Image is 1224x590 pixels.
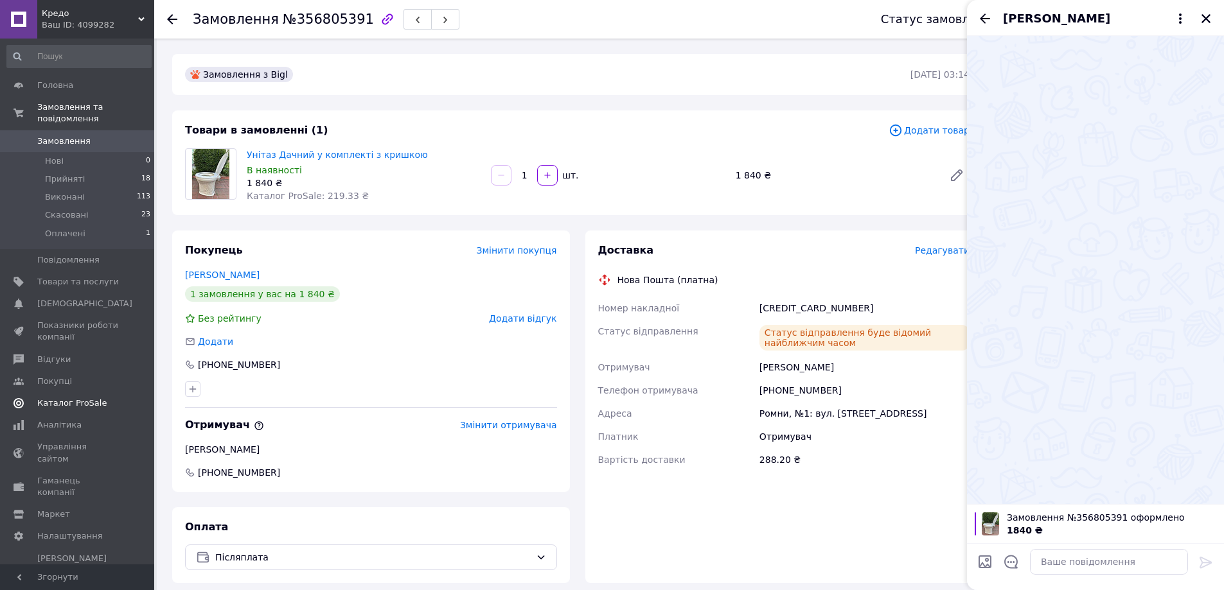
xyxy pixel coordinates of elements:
[598,362,650,372] span: Отримувач
[37,276,119,288] span: Товари та послуги
[42,19,154,31] div: Ваш ID: 4099282
[185,443,557,456] div: [PERSON_NAME]
[1007,525,1043,535] span: 1840 ₴
[198,313,262,324] span: Без рейтингу
[141,209,150,221] span: 23
[37,298,132,309] span: [DEMOGRAPHIC_DATA]
[489,313,556,324] span: Додати відгук
[910,69,970,80] time: [DATE] 03:14
[598,385,698,395] span: Телефон отримувача
[37,254,100,266] span: Повідомлення
[598,326,698,336] span: Статус відправлення
[757,356,972,379] div: [PERSON_NAME]
[1003,553,1020,570] button: Відкрити шаблони відповідей
[283,12,374,27] span: №356805391
[881,13,999,26] div: Статус замовлення
[598,244,654,256] span: Доставка
[37,419,82,431] span: Аналітика
[45,209,89,221] span: Скасовані
[146,228,150,239] span: 1
[37,441,119,464] span: Управління сайтом
[185,286,340,302] div: 1 замовлення у вас на 1 840 ₴
[45,173,85,185] span: Прийняті
[45,155,64,167] span: Нові
[1198,11,1214,26] button: Закрити
[1007,511,1216,524] span: Замовлення №356805391 оформлено
[6,45,152,68] input: Пошук
[559,169,580,182] div: шт.
[192,149,230,199] img: Унітаз Дачний у комплекті з кришкою
[215,550,531,564] span: Післяплата
[757,402,972,425] div: Ромни, №1: вул. [STREET_ADDRESS]
[247,177,481,189] div: 1 840 ₴
[45,191,85,203] span: Виконані
[247,165,302,175] span: В наявності
[731,166,939,184] div: 1 840 ₴
[598,303,680,313] span: Номер накладної
[757,448,972,471] div: 288.20 ₴
[944,162,970,188] a: Редагувати
[185,124,328,136] span: Товари в замовленні (1)
[1003,10,1188,27] button: [PERSON_NAME]
[37,397,107,409] span: Каталог ProSale
[198,336,233,347] span: Додати
[197,466,281,479] span: [PHONE_NUMBER]
[1003,10,1110,27] span: [PERSON_NAME]
[37,530,103,542] span: Налаштування
[757,297,972,320] div: [CREDIT_CARD_NUMBER]
[193,12,279,27] span: Замовлення
[598,408,632,419] span: Адреса
[141,173,150,185] span: 18
[37,475,119,498] span: Гаманець компанії
[37,553,119,588] span: [PERSON_NAME] та рахунки
[757,379,972,402] div: [PHONE_NUMBER]
[37,320,119,343] span: Показники роботи компанії
[915,245,970,256] span: Редагувати
[37,101,154,125] span: Замовлення та повідомлення
[137,191,150,203] span: 113
[247,150,428,160] a: Унітаз Дачний у комплекті з кришкою
[977,11,993,26] button: Назад
[45,228,85,239] span: Оплачені
[759,325,970,351] div: Статус відправлення буде відомий найближчим часом
[185,521,228,533] span: Оплата
[146,155,150,167] span: 0
[37,376,72,387] span: Покупці
[42,8,138,19] span: Кредо
[598,431,639,442] span: Платник
[477,245,557,256] span: Змінити покупця
[889,123,970,137] span: Додати товар
[197,358,281,371] div: [PHONE_NUMBER]
[185,244,243,256] span: Покупець
[614,273,722,286] div: Нова Пошта (платна)
[757,425,972,448] div: Отримувач
[37,80,73,91] span: Головна
[185,67,293,82] div: Замовлення з Bigl
[37,508,70,520] span: Маркет
[598,455,686,465] span: Вартість доставки
[167,13,177,26] div: Повернутися назад
[460,420,557,430] span: Змінити отримувача
[982,512,999,535] img: 6784818822_w100_h100_unitaz-dachnij-u.jpg
[37,135,91,147] span: Замовлення
[37,354,71,365] span: Відгуки
[185,270,260,280] a: [PERSON_NAME]
[185,419,264,431] span: Отримувач
[247,191,369,201] span: Каталог ProSale: 219.33 ₴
